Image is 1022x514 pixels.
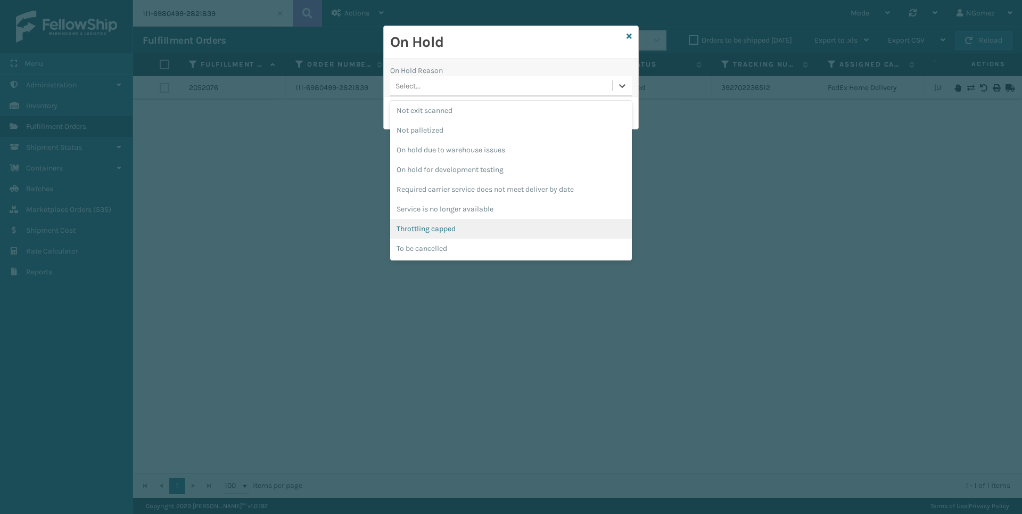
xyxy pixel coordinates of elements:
[390,120,632,140] div: Not palletized
[390,32,622,52] h2: On Hold
[390,101,632,120] div: Not exit scanned
[395,80,421,92] div: Select...
[390,239,632,258] div: To be cancelled
[390,219,632,239] div: Throttling capped
[390,160,632,180] div: On hold for development testing
[390,199,632,219] div: Service is no longer available
[390,65,443,76] label: On Hold Reason
[390,140,632,160] div: On hold due to warehouse issues
[390,180,632,199] div: Required carrier service does not meet deliver by date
